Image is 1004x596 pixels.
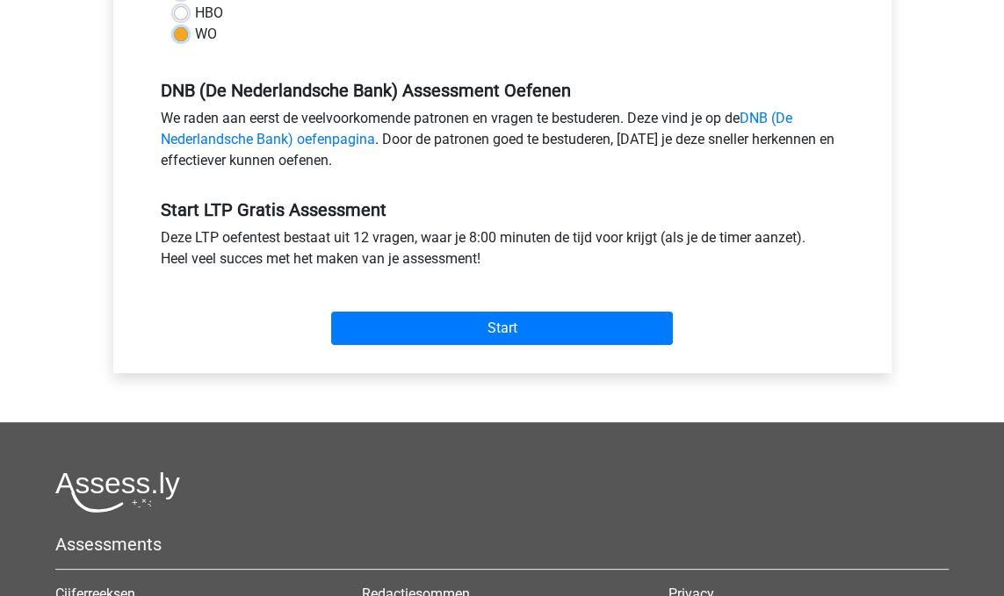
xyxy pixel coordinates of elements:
h5: Assessments [55,534,949,555]
h5: Start LTP Gratis Assessment [161,199,844,220]
div: Deze LTP oefentest bestaat uit 12 vragen, waar je 8:00 minuten de tijd voor krijgt (als je de tim... [148,227,857,276]
input: Start [331,312,673,345]
h5: DNB (De Nederlandsche Bank) Assessment Oefenen [161,80,844,101]
img: Assessly logo [55,471,180,513]
a: DNB (De Nederlandsche Bank) oefenpagina [161,110,792,147]
label: WO [195,24,217,45]
div: We raden aan eerst de veelvoorkomende patronen en vragen te bestuderen. Deze vind je op de . Door... [148,108,857,178]
label: HBO [195,3,223,24]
